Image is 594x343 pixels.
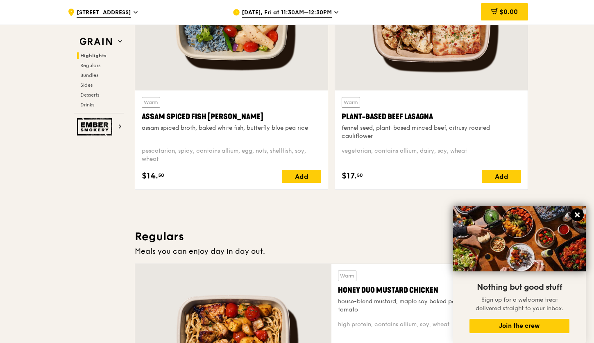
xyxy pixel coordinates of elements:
[357,172,363,178] span: 50
[482,170,521,183] div: Add
[499,8,518,16] span: $0.00
[338,271,356,281] div: Warm
[342,111,521,122] div: Plant-Based Beef Lasagna
[477,282,562,292] span: Nothing but good stuff
[338,320,521,329] div: high protein, contains allium, soy, wheat
[338,298,521,314] div: house-blend mustard, maple soy baked potato, linguine, cherry tomato
[476,296,563,312] span: Sign up for a welcome treat delivered straight to your inbox.
[142,97,160,108] div: Warm
[135,229,528,244] h3: Regulars
[453,206,586,271] img: DSC07876-Edit02-Large.jpeg
[142,111,321,122] div: Assam Spiced Fish [PERSON_NAME]
[80,63,100,68] span: Regulars
[80,102,94,108] span: Drinks
[80,72,98,78] span: Bundles
[77,9,131,18] span: [STREET_ADDRESS]
[135,246,528,257] div: Meals you can enjoy day in day out.
[142,170,158,182] span: $14.
[338,284,521,296] div: Honey Duo Mustard Chicken
[80,53,107,59] span: Highlights
[77,34,115,49] img: Grain web logo
[158,172,164,178] span: 50
[80,82,93,88] span: Sides
[571,208,584,221] button: Close
[469,319,569,333] button: Join the crew
[342,170,357,182] span: $17.
[142,147,321,163] div: pescatarian, spicy, contains allium, egg, nuts, shellfish, soy, wheat
[342,97,360,108] div: Warm
[282,170,321,183] div: Add
[80,92,99,98] span: Desserts
[77,118,115,135] img: Ember Smokery web logo
[242,9,332,18] span: [DATE], Fri at 11:30AM–12:30PM
[142,124,321,132] div: assam spiced broth, baked white fish, butterfly blue pea rice
[342,147,521,163] div: vegetarian, contains allium, dairy, soy, wheat
[342,124,521,140] div: fennel seed, plant-based minced beef, citrusy roasted cauliflower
